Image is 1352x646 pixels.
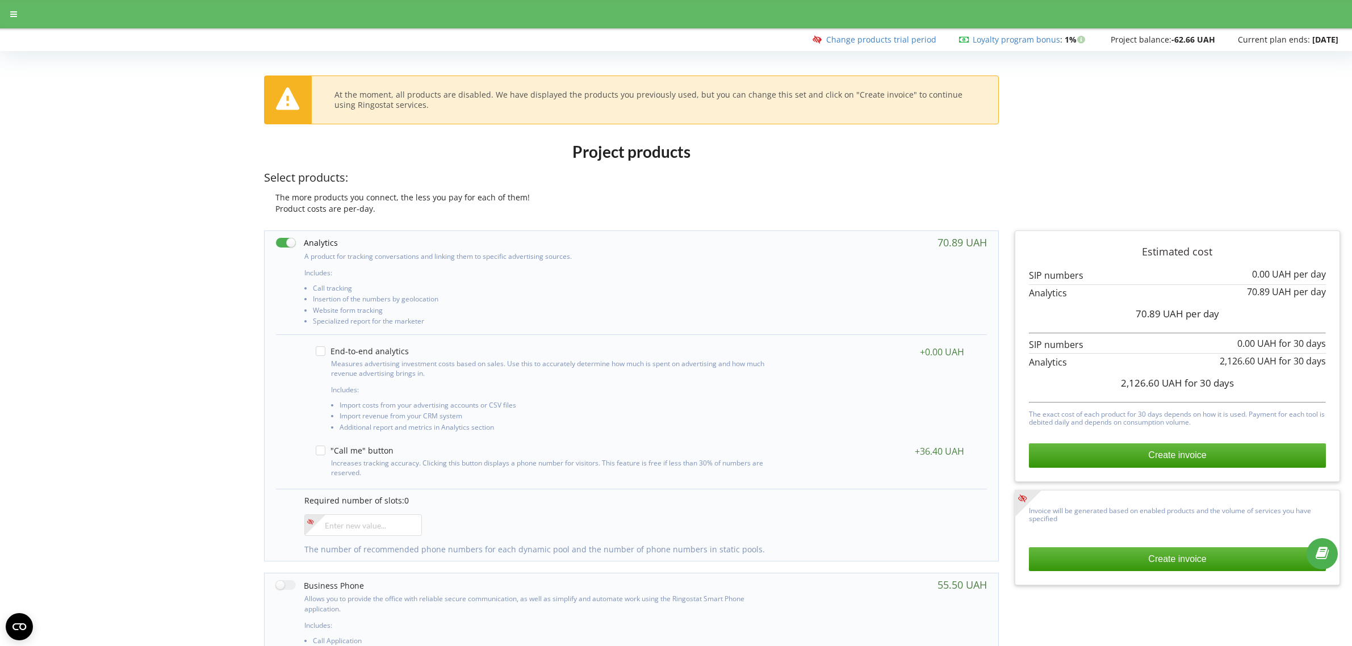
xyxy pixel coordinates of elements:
[313,307,774,317] li: Website form tracking
[331,385,770,395] p: Includes:
[316,346,409,356] label: End-to-end analytics
[304,620,774,630] p: Includes:
[1029,408,1326,427] p: The exact cost of each product for 30 days depends on how it is used. Payment for each tool is de...
[334,90,976,110] div: At the moment, all products are disabled. We have displayed the products you previously used, but...
[304,594,774,613] p: Allows you to provide the office with reliable secure communication, as well as simplify and auto...
[304,495,976,506] p: Required number of slots:
[1029,443,1326,467] button: Create invoice
[973,34,1062,45] span: :
[1029,356,1326,369] p: Analytics
[1294,268,1326,280] span: per day
[1294,286,1326,298] span: per day
[264,141,999,162] h1: Project products
[915,446,964,457] div: +36.40 UAH
[1029,504,1326,523] p: Invoice will be generated based on enabled products and the volume of services you have specified
[264,170,999,186] p: Select products:
[404,495,409,506] span: 0
[1065,34,1088,45] strong: 1%
[1247,286,1291,298] span: 70.89 UAH
[276,579,364,591] label: Business Phone
[1121,376,1182,389] span: 2,126.60 UAH
[313,317,774,328] li: Specialized report for the marketer
[1029,287,1326,300] p: Analytics
[826,34,936,45] a: Change products trial period
[1029,338,1326,351] p: SIP numbers
[1029,547,1326,571] button: Create invoice
[1186,307,1219,320] span: per day
[304,544,976,555] p: The number of recommended phone numbers for each dynamic pool and the number of phone numbers in ...
[1279,355,1326,367] span: for 30 days
[316,446,394,455] label: "Call me" button
[313,284,774,295] li: Call tracking
[340,401,770,412] li: Import costs from your advertising accounts or CSV files
[1252,268,1291,280] span: 0.00 UAH
[973,34,1060,45] a: Loyalty program bonus
[340,412,770,423] li: Import revenue from your CRM system
[937,237,987,248] div: 70.89 UAH
[313,295,774,306] li: Insertion of the numbers by geolocation
[276,237,338,249] label: Analytics
[264,192,999,203] div: The more products you connect, the less you pay for each of them!
[1184,376,1234,389] span: for 30 days
[1220,355,1276,367] span: 2,126.60 UAH
[1238,34,1310,45] span: Current plan ends:
[1312,34,1338,45] strong: [DATE]
[331,359,770,378] p: Measures advertising investment costs based on sales. Use this to accurately determine how much i...
[1111,34,1171,45] span: Project balance:
[1029,245,1326,259] p: Estimated cost
[920,346,964,358] div: +0.00 UAH
[1029,269,1326,282] p: SIP numbers
[264,203,999,215] div: Product costs are per-day.
[304,251,774,261] p: A product for tracking conversations and linking them to specific advertising sources.
[1237,337,1276,350] span: 0.00 UAH
[304,514,422,536] input: Enter new value...
[340,423,770,434] li: Additional report and metrics in Analytics section
[1279,337,1326,350] span: for 30 days
[1171,34,1215,45] strong: -62.66 UAH
[1136,307,1183,320] span: 70.89 UAH
[304,268,774,278] p: Includes:
[6,613,33,640] button: Open CMP widget
[937,579,987,590] div: 55.50 UAH
[331,458,770,477] p: Increases tracking accuracy. Clicking this button displays a phone number for visitors. This feat...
